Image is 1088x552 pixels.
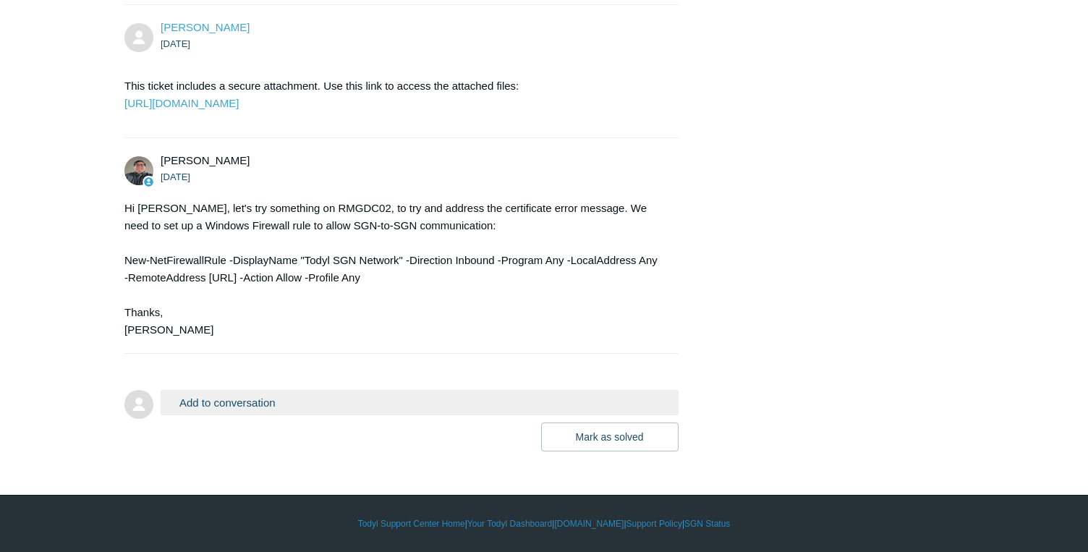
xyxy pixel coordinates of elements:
a: [URL][DOMAIN_NAME] [124,97,239,109]
div: | | | | [124,517,964,530]
a: [DOMAIN_NAME] [554,517,624,530]
span: Matt Robinson [161,154,250,166]
button: Mark as solved [541,423,679,451]
a: Your Todyl Dashboard [467,517,552,530]
a: Support Policy [626,517,682,530]
div: Hi [PERSON_NAME], let's try something on RMGDC02, to try and address the certificate error messag... [124,200,664,339]
span: Erik Rotar [161,21,250,33]
a: [PERSON_NAME] [161,21,250,33]
a: Todyl Support Center Home [358,517,465,530]
time: 09/24/2025, 11:12 [161,38,190,49]
button: Add to conversation [161,390,679,415]
a: SGN Status [684,517,730,530]
p: This ticket includes a secure attachment. Use this link to access the attached files: [124,77,664,112]
time: 09/25/2025, 11:52 [161,171,190,182]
